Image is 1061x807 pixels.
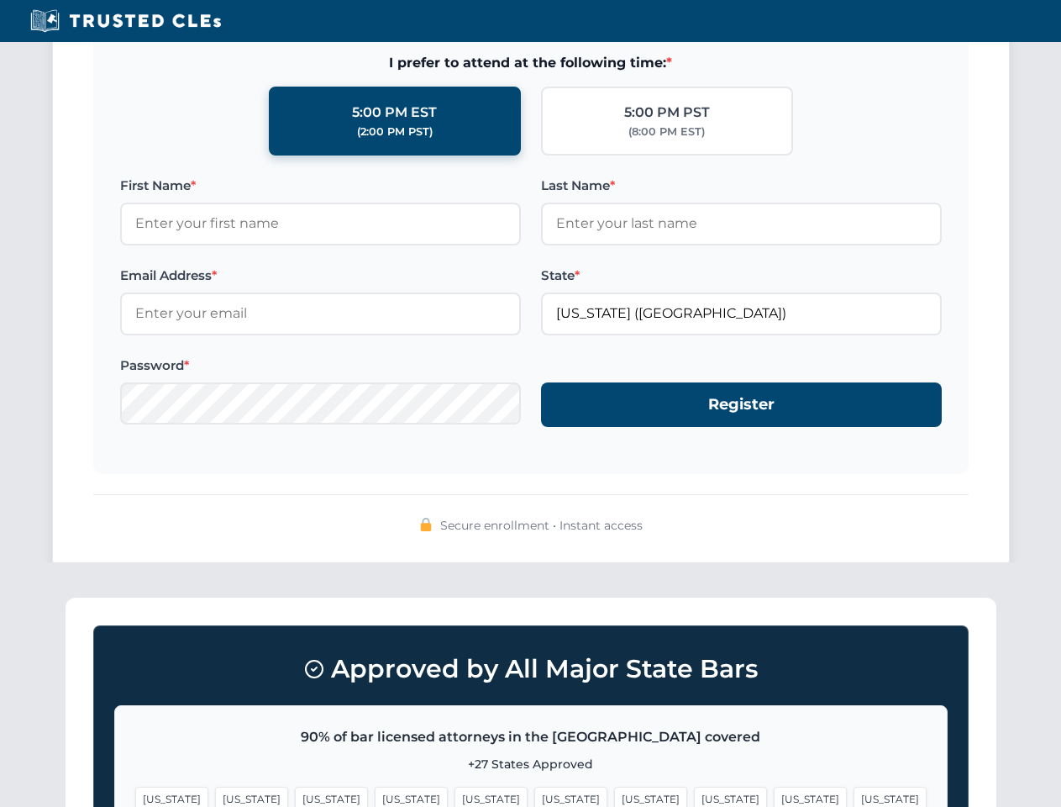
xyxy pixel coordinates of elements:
[25,8,226,34] img: Trusted CLEs
[120,356,521,376] label: Password
[120,293,521,335] input: Enter your email
[440,516,643,535] span: Secure enrollment • Instant access
[541,293,942,335] input: Florida (FL)
[120,176,521,196] label: First Name
[541,176,942,196] label: Last Name
[120,203,521,245] input: Enter your first name
[541,203,942,245] input: Enter your last name
[135,755,927,773] p: +27 States Approved
[628,124,705,140] div: (8:00 PM EST)
[541,382,942,427] button: Register
[120,52,942,74] span: I prefer to attend at the following time:
[135,726,927,748] p: 90% of bar licensed attorneys in the [GEOGRAPHIC_DATA] covered
[624,102,710,124] div: 5:00 PM PST
[114,646,948,692] h3: Approved by All Major State Bars
[357,124,433,140] div: (2:00 PM PST)
[541,266,942,286] label: State
[419,518,433,531] img: 🔒
[352,102,437,124] div: 5:00 PM EST
[120,266,521,286] label: Email Address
